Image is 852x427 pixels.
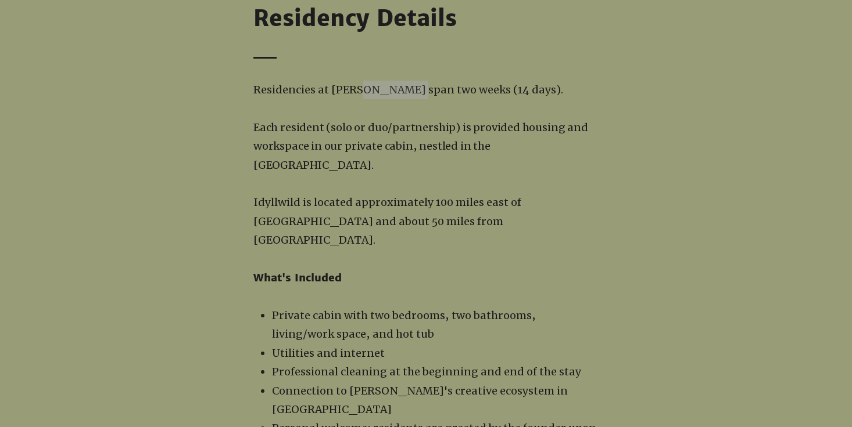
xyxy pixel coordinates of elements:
[272,365,581,378] span: Professional cleaning at the beginning and end of the stay
[253,118,599,175] p: Each resident (solo or duo/partnership) is provided housing and workspace in our private cabin, n...
[272,309,536,341] span: Private cabin with two bedrooms, two bathrooms, living/work space, and hot tub
[253,5,457,32] span: Residency Details
[272,384,568,416] span: Connection to [PERSON_NAME]'s creative ecosystem in [GEOGRAPHIC_DATA]
[253,83,563,96] span: Residencies at [PERSON_NAME] span two weeks (14 days).
[272,346,385,360] span: ​Utilities and internet
[253,196,521,247] span: Idyllwild is located approximately 100 miles east of [GEOGRAPHIC_DATA] and about 50 miles from [G...
[253,271,342,284] span: What's Included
